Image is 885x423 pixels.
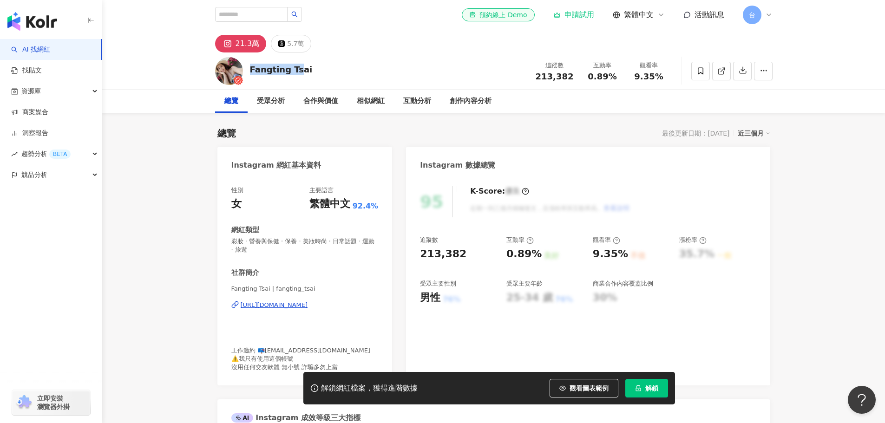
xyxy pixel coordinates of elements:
[635,385,642,391] span: lock
[11,151,18,157] span: rise
[593,280,653,288] div: 商業合作內容覆蓋比例
[231,347,370,371] span: 工作邀約 📪[EMAIL_ADDRESS][DOMAIN_NAME] ⚠️我只有使用這個帳號 沒用任何交友軟體 無小號 詐騙多勿上當
[634,72,663,81] span: 9.35%
[588,72,616,81] span: 0.89%
[506,236,534,244] div: 互動率
[231,285,379,293] span: Fangting Tsai | fangting_tsai
[553,10,594,20] a: 申請試用
[21,81,41,102] span: 資源庫
[309,186,334,195] div: 主要語言
[585,61,620,70] div: 互動率
[353,201,379,211] span: 92.4%
[420,160,495,170] div: Instagram 數據總覽
[231,413,361,423] div: Instagram 成效等級三大指標
[231,301,379,309] a: [URL][DOMAIN_NAME]
[231,225,259,235] div: 網紅類型
[420,280,456,288] div: 受眾主要性別
[570,384,609,392] span: 觀看圖表範例
[241,301,308,309] div: [URL][DOMAIN_NAME]
[506,247,542,261] div: 0.89%
[231,268,259,278] div: 社群簡介
[291,11,298,18] span: search
[11,45,50,54] a: searchAI 找網紅
[469,10,527,20] div: 預約線上 Demo
[631,61,667,70] div: 觀看率
[420,247,466,261] div: 213,382
[11,129,48,138] a: 洞察報告
[321,384,418,393] div: 解鎖網紅檔案，獲得進階數據
[11,66,42,75] a: 找貼文
[420,236,438,244] div: 追蹤數
[287,37,304,50] div: 5.7萬
[231,197,242,211] div: 女
[679,236,707,244] div: 漲粉率
[21,164,47,185] span: 競品分析
[236,37,260,50] div: 21.3萬
[357,96,385,107] div: 相似網紅
[21,143,71,164] span: 趨勢分析
[420,291,440,305] div: 男性
[250,64,313,75] div: Fangting Tsai
[49,150,71,159] div: BETA
[303,96,338,107] div: 合作與價值
[593,247,628,261] div: 9.35%
[536,61,574,70] div: 追蹤數
[624,10,654,20] span: 繁體中文
[11,108,48,117] a: 商案媒合
[224,96,238,107] div: 總覽
[231,237,379,254] span: 彩妝 · 營養與保健 · 保養 · 美妝時尚 · 日常話題 · 運動 · 旅遊
[215,57,243,85] img: KOL Avatar
[309,197,350,211] div: 繁體中文
[593,236,620,244] div: 觀看率
[470,186,529,196] div: K-Score :
[231,413,254,423] div: AI
[506,280,543,288] div: 受眾主要年齡
[7,12,57,31] img: logo
[37,394,70,411] span: 立即安裝 瀏覽器外掛
[625,379,668,397] button: 解鎖
[462,8,534,21] a: 預約線上 Demo
[215,35,267,52] button: 21.3萬
[662,130,729,137] div: 最後更新日期：[DATE]
[217,127,236,140] div: 總覽
[15,395,33,410] img: chrome extension
[536,72,574,81] span: 213,382
[749,10,755,20] span: 台
[738,127,770,139] div: 近三個月
[231,160,321,170] div: Instagram 網紅基本資料
[403,96,431,107] div: 互動分析
[695,10,724,19] span: 活動訊息
[257,96,285,107] div: 受眾分析
[450,96,492,107] div: 創作內容分析
[12,390,90,415] a: chrome extension立即安裝 瀏覽器外掛
[231,186,243,195] div: 性別
[645,384,658,392] span: 解鎖
[271,35,311,52] button: 5.7萬
[550,379,618,397] button: 觀看圖表範例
